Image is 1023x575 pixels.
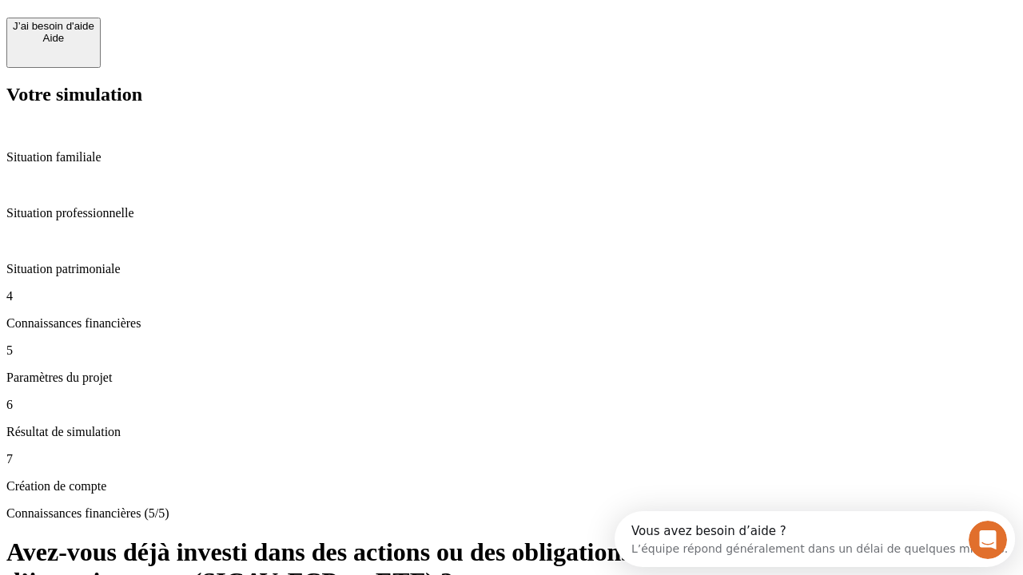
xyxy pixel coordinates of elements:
div: Vous avez besoin d’aide ? [17,14,393,26]
p: Résultat de simulation [6,425,1017,439]
h2: Votre simulation [6,84,1017,105]
p: Situation familiale [6,150,1017,165]
p: Situation patrimoniale [6,262,1017,276]
p: Situation professionnelle [6,206,1017,220]
p: Création de compte [6,479,1017,494]
div: L’équipe répond généralement dans un délai de quelques minutes. [17,26,393,43]
iframe: Intercom live chat discovery launcher [615,511,1015,567]
div: Ouvrir le Messenger Intercom [6,6,440,50]
p: Connaissances financières [6,316,1017,331]
div: J’ai besoin d'aide [13,20,94,32]
p: 7 [6,452,1017,466]
p: 4 [6,289,1017,303]
p: Paramètres du projet [6,371,1017,385]
p: Connaissances financières (5/5) [6,506,1017,521]
p: 5 [6,343,1017,358]
button: J’ai besoin d'aideAide [6,18,101,68]
p: 6 [6,398,1017,412]
div: Aide [13,32,94,44]
iframe: Intercom live chat [969,521,1007,559]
